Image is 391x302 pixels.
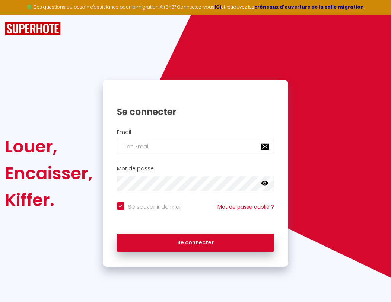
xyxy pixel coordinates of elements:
[5,22,61,36] img: SuperHote logo
[214,4,221,10] a: ICI
[5,133,93,160] div: Louer,
[217,203,274,211] a: Mot de passe oublié ?
[117,234,274,252] button: Se connecter
[117,139,274,154] input: Ton Email
[5,160,93,187] div: Encaisser,
[254,4,364,10] a: créneaux d'ouverture de la salle migration
[117,106,274,118] h1: Se connecter
[117,166,274,172] h2: Mot de passe
[117,129,274,135] h2: Email
[5,187,93,213] div: Kiffer.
